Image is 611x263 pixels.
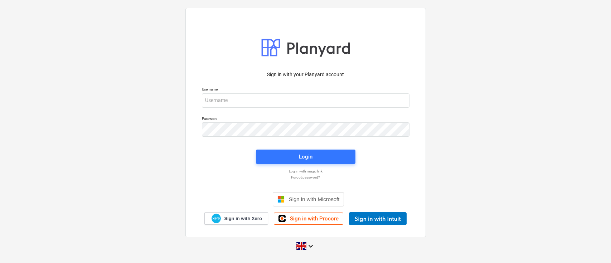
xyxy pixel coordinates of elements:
a: Sign in with Procore [274,213,343,225]
input: Username [202,93,409,108]
a: Log in with magic link [198,169,413,174]
div: Login [299,152,312,161]
p: Username [202,87,409,93]
i: keyboard_arrow_down [306,242,315,250]
span: Sign in with Microsoft [289,196,340,202]
img: Xero logo [212,214,221,223]
a: Forgot password? [198,175,413,180]
img: Microsoft logo [277,196,285,203]
p: Password [202,116,409,122]
span: Sign in with Xero [224,215,262,222]
a: Sign in with Xero [204,212,268,225]
p: Sign in with your Planyard account [202,71,409,78]
span: Sign in with Procore [290,215,339,222]
button: Login [256,150,355,164]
